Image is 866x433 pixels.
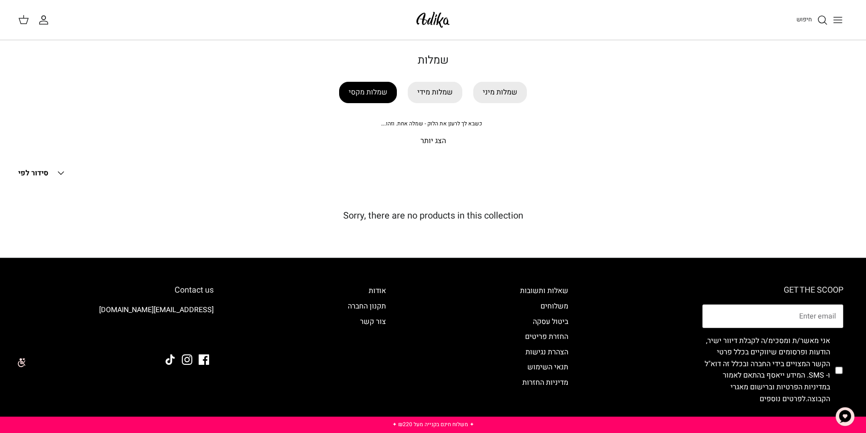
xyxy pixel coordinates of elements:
[414,9,452,30] img: Adika IL
[525,331,568,342] a: החזרת פריטים
[18,163,66,183] button: סידור לפי
[408,82,462,103] a: שמלות מידי
[760,393,806,404] a: לפרטים נוספים
[541,301,568,312] a: משלוחים
[99,304,214,315] a: [EMAIL_ADDRESS][DOMAIN_NAME]
[533,316,568,327] a: ביטול עסקה
[18,168,48,179] span: סידור לפי
[527,362,568,373] a: תנאי השימוש
[796,15,828,25] a: חיפוש
[702,285,843,295] h6: GET THE SCOOP
[522,377,568,388] a: מדיניות החזרות
[381,119,482,128] span: כשבא לך לרענן את הלוק - שמלה אחת. וזהו.
[189,330,214,342] img: Adika IL
[520,285,568,296] a: שאלות ותשובות
[796,15,812,24] span: חיפוש
[7,350,32,375] img: accessibility_icon02.svg
[392,420,474,428] a: ✦ משלוח חינם בקנייה מעל ₪220 ✦
[23,285,214,295] h6: Contact us
[831,403,859,430] button: צ'אט
[115,135,751,147] p: הצג יותר
[473,82,527,103] a: שמלות מיני
[828,10,848,30] button: Toggle menu
[369,285,386,296] a: אודות
[360,316,386,327] a: צור קשר
[165,354,175,365] a: Tiktok
[702,335,830,405] label: אני מאשר/ת ומסכימ/ה לקבלת דיוור ישיר, הודעות ופרסומים שיווקיים בכלל פרטי הקשר המצויים בידי החברה ...
[182,354,192,365] a: Instagram
[18,210,848,221] h5: Sorry, there are no products in this collection
[348,301,386,312] a: תקנון החברה
[38,15,53,25] a: החשבון שלי
[339,82,397,103] a: שמלות מקסי
[199,354,209,365] a: Facebook
[702,304,843,328] input: Email
[526,347,568,358] a: הצהרת נגישות
[115,54,751,67] h1: שמלות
